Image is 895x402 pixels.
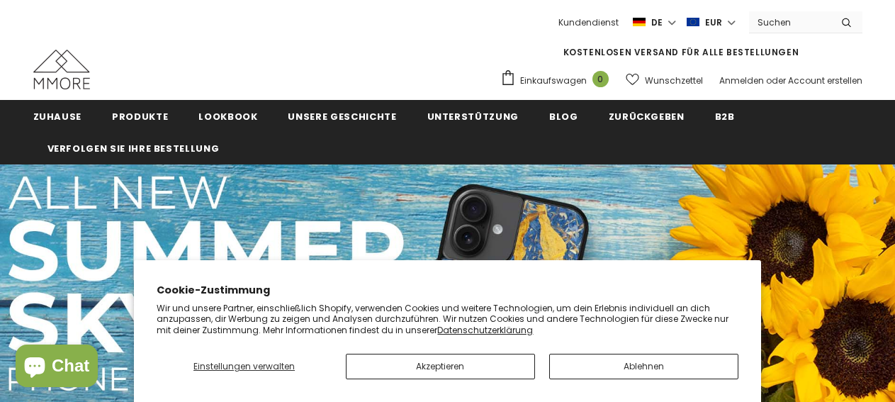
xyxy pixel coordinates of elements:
a: Blog [549,100,578,132]
span: de [651,16,663,30]
span: EUR [705,16,722,30]
span: Zuhause [33,110,82,123]
a: Anmelden [719,74,764,86]
span: oder [766,74,786,86]
a: Zuhause [33,100,82,132]
a: Zurückgeben [609,100,685,132]
a: Unterstützung [427,100,519,132]
span: Produkte [112,110,168,123]
img: MMORE Cases [33,50,90,89]
button: Ablehnen [549,354,738,379]
inbox-online-store-chat: Onlineshop-Chat von Shopify [11,345,102,391]
button: Akzeptieren [346,354,535,379]
a: Einkaufswagen 0 [500,69,616,91]
p: Wir und unsere Partner, einschließlich Shopify, verwenden Cookies und weitere Technologien, um de... [157,303,738,336]
span: Einkaufswagen [520,74,587,88]
img: i-lang-2.png [633,16,646,28]
span: Wunschzettel [645,74,703,88]
span: Kundendienst [558,16,619,28]
span: 0 [592,71,609,87]
a: B2B [715,100,735,132]
a: Account erstellen [788,74,862,86]
span: Einstellungen verwalten [193,360,295,372]
span: Verfolgen Sie Ihre Bestellung [47,142,220,155]
a: Wunschzettel [626,68,703,93]
h2: Cookie-Zustimmung [157,283,738,298]
input: Search Site [749,12,831,33]
a: Produkte [112,100,168,132]
a: Verfolgen Sie Ihre Bestellung [47,132,220,164]
span: Unterstützung [427,110,519,123]
span: Lookbook [198,110,257,123]
span: Blog [549,110,578,123]
span: Zurückgeben [609,110,685,123]
span: KOSTENLOSEN VERSAND FÜR ALLE BESTELLUNGEN [563,46,799,58]
button: Einstellungen verwalten [157,354,331,379]
a: Datenschutzerklärung [437,324,533,336]
span: Unsere Geschichte [288,110,396,123]
a: Lookbook [198,100,257,132]
a: Unsere Geschichte [288,100,396,132]
span: B2B [715,110,735,123]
